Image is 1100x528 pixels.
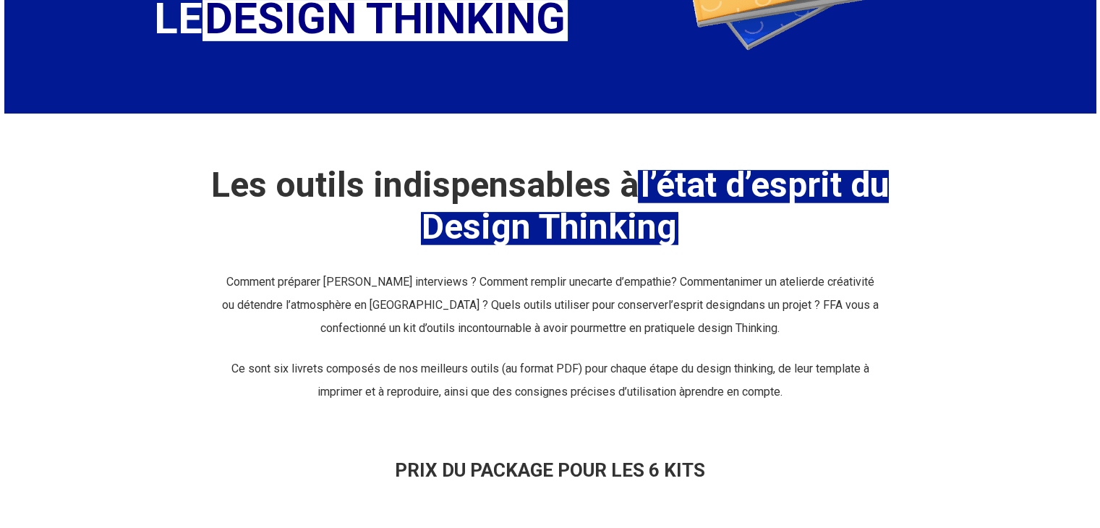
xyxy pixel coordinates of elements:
[593,321,686,335] span: mettre en pratique
[670,275,728,289] span: ? Comment
[780,385,783,399] span: .
[685,385,780,399] span: prendre en compte
[395,459,705,481] strong: PRIX DU PACKAGE POUR LES 6 KITS
[587,275,670,289] span: carte d’empathie
[728,275,811,289] span: animer un atelier
[320,298,879,335] span: dans un projet ? FFA vous a confectionné un kit d’outils incontournable à avoir pour
[231,362,869,399] span: Ce sont six livrets composés de nos meilleurs outils (au format PDF) pour chaque étape du design ...
[668,298,673,312] span: l’
[226,275,587,289] span: Comment préparer [PERSON_NAME] interviews ? Comment remplir une
[421,164,889,247] em: l’état d’esprit du Design Thinking
[686,321,780,335] span: le design Thinking.
[221,275,874,312] span: de créativité ou détendre l’atmosphère en [GEOGRAPHIC_DATA] ? Quels outils utiliser pour conserver
[673,298,740,312] span: esprit design
[210,164,889,247] strong: Les outils indispensables à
